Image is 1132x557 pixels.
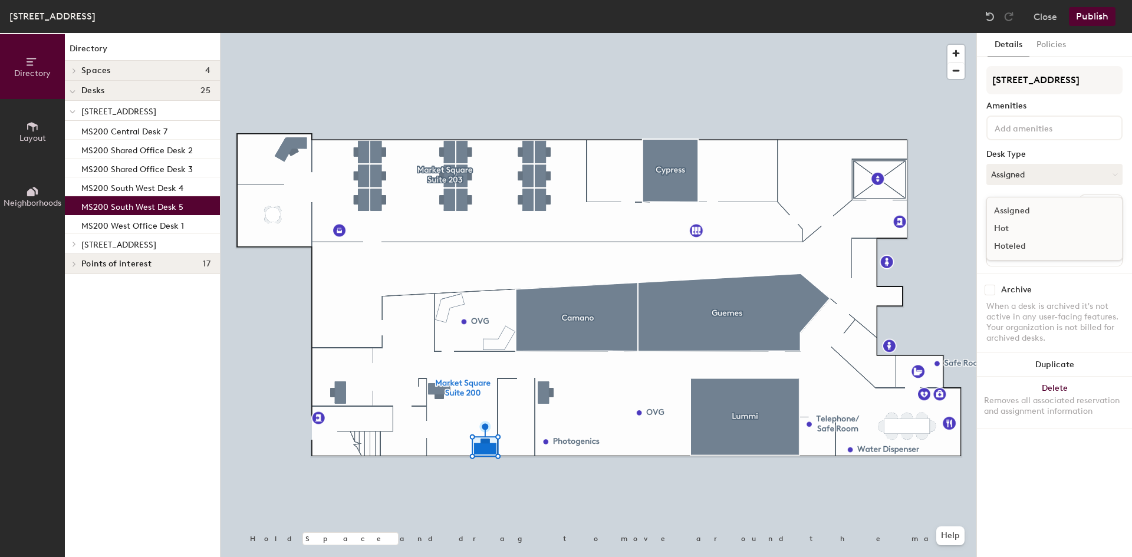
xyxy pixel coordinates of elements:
[81,123,167,137] p: MS200 Central Desk 7
[977,353,1132,377] button: Duplicate
[1029,33,1073,57] button: Policies
[1069,7,1115,26] button: Publish
[205,66,210,75] span: 4
[200,86,210,95] span: 25
[986,164,1123,185] button: Assigned
[986,150,1123,159] div: Desk Type
[19,133,46,143] span: Layout
[81,161,193,174] p: MS200 Shared Office Desk 3
[984,395,1125,417] div: Removes all associated reservation and assignment information
[4,198,61,208] span: Neighborhoods
[986,101,1123,111] div: Amenities
[992,120,1098,134] input: Add amenities
[81,180,183,193] p: MS200 South West Desk 4
[14,68,51,78] span: Directory
[81,217,184,231] p: MS200 West Office Desk 1
[988,33,1029,57] button: Details
[987,202,1105,220] div: Assigned
[1003,11,1015,22] img: Redo
[81,142,193,156] p: MS200 Shared Office Desk 2
[1080,195,1123,215] button: Ungroup
[987,238,1105,255] div: Hoteled
[936,526,965,545] button: Help
[81,86,104,95] span: Desks
[9,9,96,24] div: [STREET_ADDRESS]
[81,107,156,117] span: [STREET_ADDRESS]
[203,259,210,269] span: 17
[81,259,152,269] span: Points of interest
[1001,285,1032,295] div: Archive
[65,42,220,61] h1: Directory
[977,377,1132,429] button: DeleteRemoves all associated reservation and assignment information
[987,220,1105,238] div: Hot
[1034,7,1057,26] button: Close
[984,11,996,22] img: Undo
[81,66,111,75] span: Spaces
[81,240,156,250] span: [STREET_ADDRESS]
[81,199,183,212] p: MS200 South West Desk 5
[986,301,1123,344] div: When a desk is archived it's not active in any user-facing features. Your organization is not bil...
